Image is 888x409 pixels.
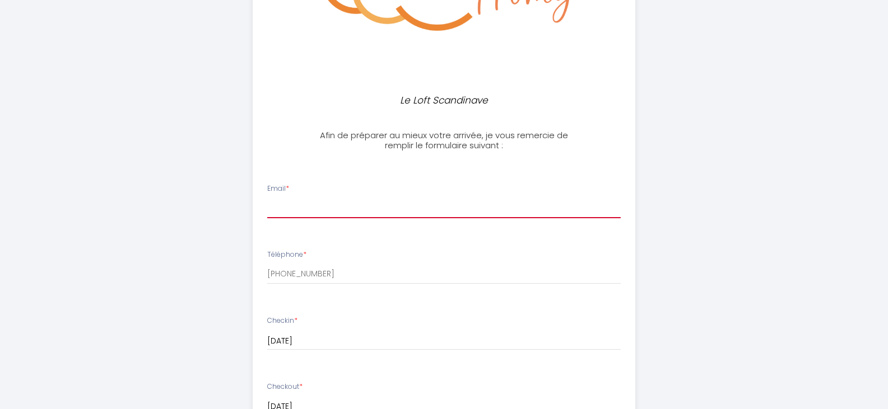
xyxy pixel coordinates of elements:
[267,184,289,194] label: Email
[267,316,297,326] label: Checkin
[319,130,569,151] h3: Afin de préparer au mieux votre arrivée, je vous remercie de remplir le formulaire suivant :
[267,250,306,260] label: Téléphone
[267,382,303,392] label: Checkout
[324,93,564,108] p: Le Loft Scandinave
